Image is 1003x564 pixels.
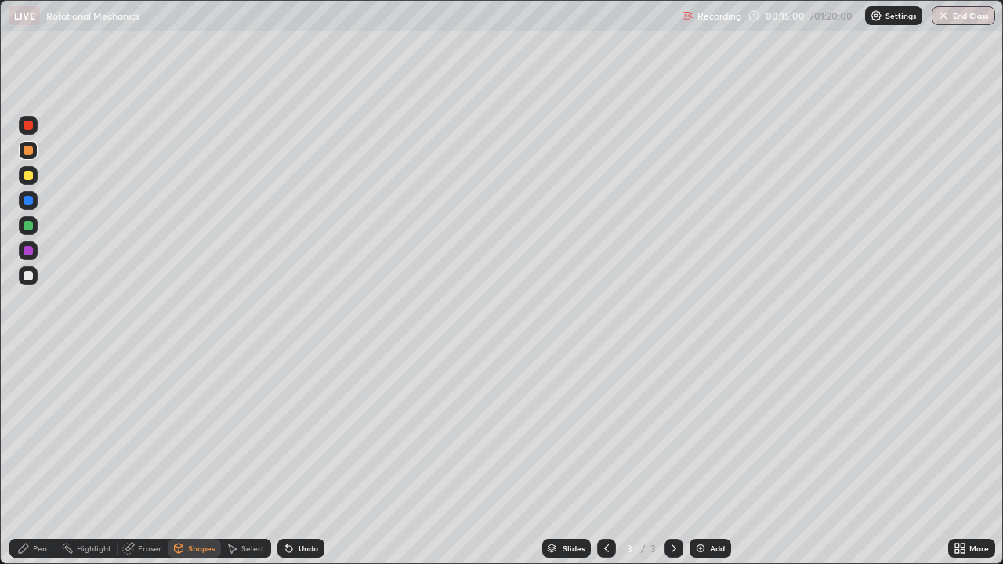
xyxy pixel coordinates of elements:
div: Highlight [77,544,111,552]
p: Settings [885,12,916,20]
div: / [641,544,646,553]
p: Recording [697,10,741,22]
button: End Class [932,6,995,25]
p: Rotational Mechanics [46,9,139,22]
div: Add [710,544,725,552]
div: Select [241,544,265,552]
img: end-class-cross [937,9,950,22]
div: Eraser [138,544,161,552]
img: recording.375f2c34.svg [682,9,694,22]
img: class-settings-icons [870,9,882,22]
div: More [969,544,989,552]
p: LIVE [14,9,35,22]
div: Slides [563,544,585,552]
div: Shapes [188,544,215,552]
img: add-slide-button [694,542,707,555]
div: 3 [649,541,658,555]
div: Undo [299,544,318,552]
div: 3 [622,544,638,553]
div: Pen [33,544,47,552]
